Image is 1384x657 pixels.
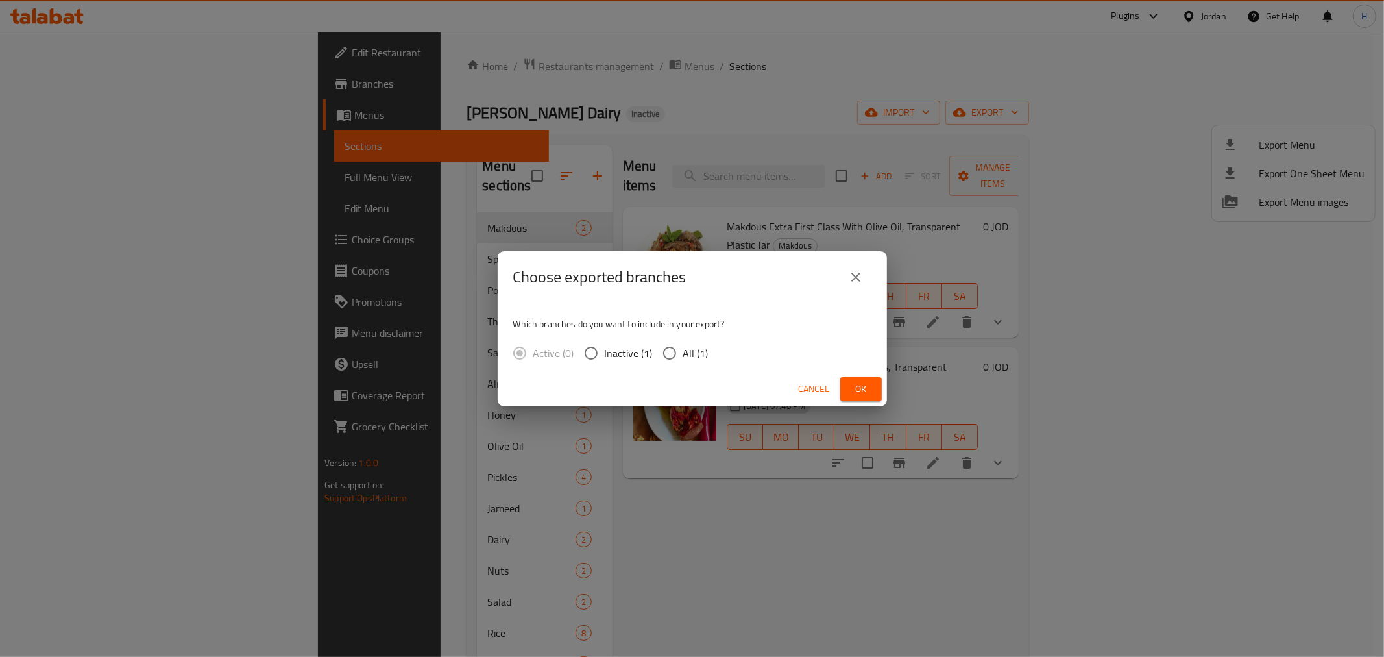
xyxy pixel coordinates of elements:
[605,345,653,361] span: Inactive (1)
[533,345,574,361] span: Active (0)
[840,262,871,293] button: close
[513,267,686,288] h2: Choose exported branches
[851,381,871,397] span: Ok
[799,381,830,397] span: Cancel
[513,317,871,330] p: Which branches do you want to include in your export?
[683,345,709,361] span: All (1)
[840,377,882,401] button: Ok
[794,377,835,401] button: Cancel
